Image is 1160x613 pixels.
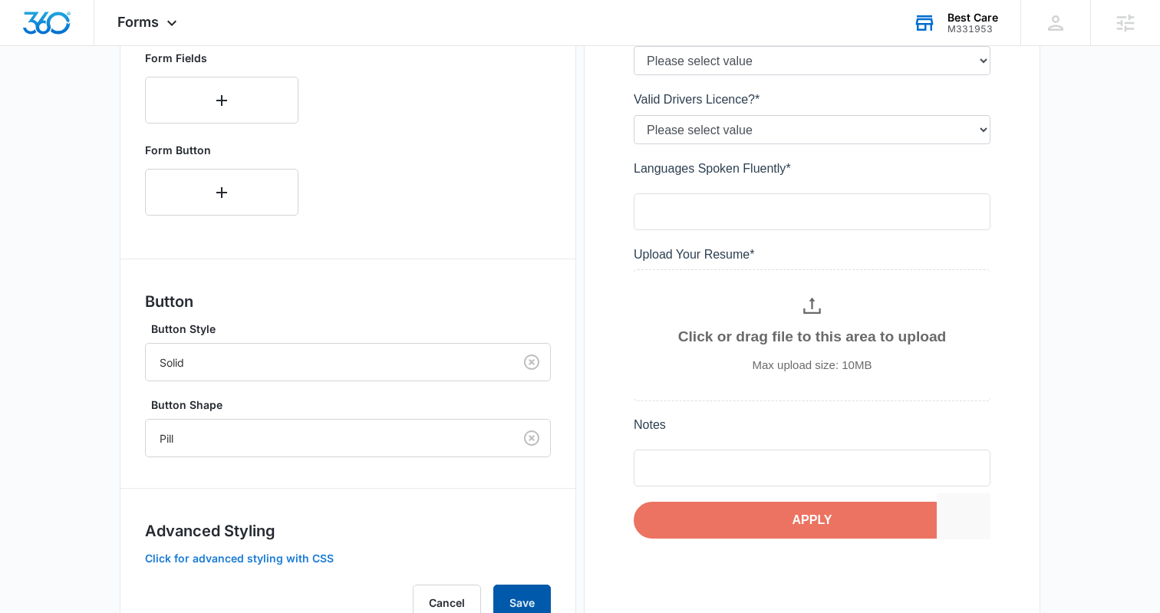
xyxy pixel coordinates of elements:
h3: Button [145,290,551,313]
h3: Advanced Styling [145,519,551,542]
div: account id [947,24,998,35]
div: account name [947,12,998,24]
label: Button Style [151,321,557,337]
button: Clear [519,350,544,374]
label: Button Shape [151,397,557,413]
p: Form Button [145,142,298,158]
button: Click for advanced styling with CSS [145,553,334,564]
p: Form Fields [145,50,298,66]
span: Forms [117,14,159,30]
button: Clear [519,426,544,450]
